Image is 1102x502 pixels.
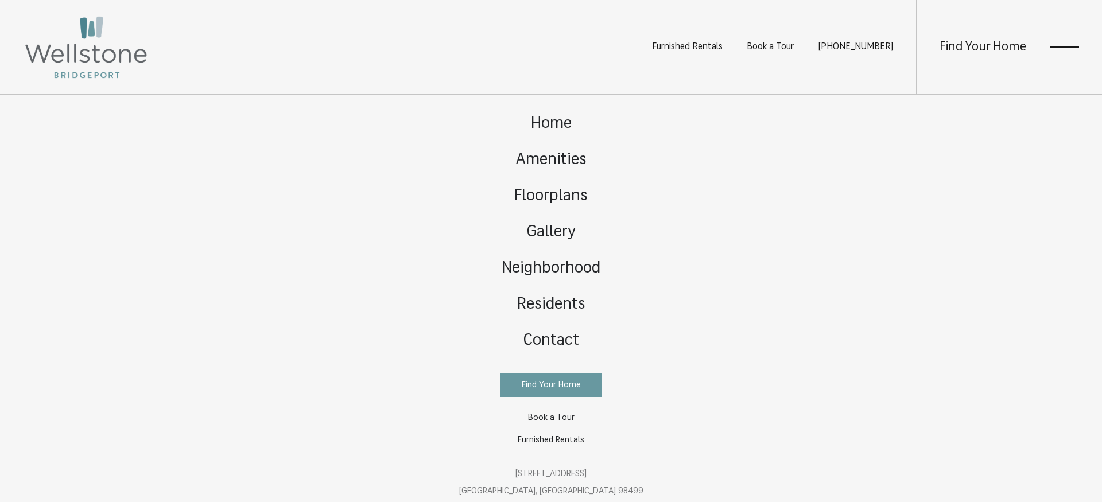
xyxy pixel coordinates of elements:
img: Wellstone [23,14,149,80]
a: Book a Tour [500,407,602,429]
a: Furnished Rentals (opens in a new tab) [500,429,602,452]
span: Home [531,116,572,132]
a: Go to Residents [484,287,618,323]
span: Residents [517,297,585,313]
span: Neighborhood [502,260,600,277]
span: Floorplans [514,188,588,204]
a: Find Your Home [500,373,602,397]
button: Open Menu [1050,42,1079,52]
a: Go to Home [484,106,618,142]
span: [PHONE_NUMBER] [818,42,893,52]
a: Go to Neighborhood [484,251,618,287]
span: Find Your Home [522,381,581,390]
span: Contact [523,333,579,349]
a: Book a Tour [747,42,794,52]
span: Gallery [527,224,576,240]
a: Go to Amenities [484,142,618,178]
a: Get Directions to 12535 Bridgeport Way SW Lakewood, WA 98499 [459,470,643,496]
a: Go to Gallery [484,215,618,251]
a: Go to Contact [484,323,618,359]
a: Call us at (253) 400-3144 [818,42,893,52]
span: Amenities [516,152,587,168]
a: Furnished Rentals [652,42,723,52]
a: Find Your Home [940,41,1026,54]
a: Go to Floorplans [484,178,618,215]
span: Furnished Rentals [518,436,584,445]
span: Book a Tour [528,414,575,422]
